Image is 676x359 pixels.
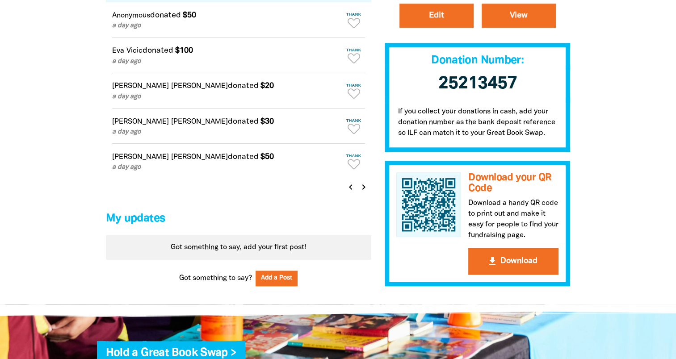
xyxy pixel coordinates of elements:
button: Thank [343,79,365,102]
em: Anonymous [112,13,150,19]
p: a day ago [112,21,341,31]
button: Previous page [344,181,357,193]
button: Thank [343,8,365,31]
div: Paginated content [106,2,371,199]
em: Eva [112,48,124,54]
span: Thank [343,118,365,123]
p: a day ago [112,163,341,172]
button: Add a Post [256,271,298,286]
h3: Download your QR Code [468,172,558,194]
i: chevron_left [345,182,356,192]
em: [PERSON_NAME] [112,154,169,160]
span: Donation Number: [431,55,524,66]
button: Next page [357,181,369,193]
span: Thank [343,48,365,52]
em: [PERSON_NAME] [112,119,169,125]
a: View [482,4,556,28]
span: donated [228,118,259,125]
p: If you collect your donations in cash, add your donation number as the bank deposit reference so ... [385,97,571,152]
em: $100 [175,47,193,54]
p: a day ago [112,57,341,67]
i: chevron_right [358,182,369,192]
em: $50 [260,153,274,160]
span: donated [143,47,173,54]
i: get_app [487,256,498,267]
span: donated [228,82,259,89]
em: [PERSON_NAME] [112,83,169,89]
span: donated [228,153,259,160]
div: Got something to say, add your first post! [106,235,371,260]
span: Thank [343,154,365,158]
em: [PERSON_NAME] [171,83,228,89]
button: Thank [343,150,365,173]
em: [PERSON_NAME] [171,119,228,125]
p: a day ago [112,92,341,102]
span: Got something to say? [179,273,252,284]
img: QR Code for McCullough Robertson [396,172,462,238]
span: donated [150,12,181,19]
em: $20 [260,82,274,89]
button: Thank [343,44,365,67]
span: Thank [343,12,365,17]
span: My updates [106,213,165,224]
p: a day ago [112,127,341,137]
em: Vicic [126,48,143,54]
a: Hold a Great Book Swap > [106,348,236,358]
div: Paginated content [106,235,371,260]
em: [PERSON_NAME] [171,154,228,160]
em: $50 [183,12,196,19]
a: Edit [399,4,474,28]
span: Thank [343,83,365,88]
span: 25213457 [438,75,517,92]
em: $30 [260,118,274,125]
button: get_appDownload [468,248,558,275]
button: Thank [343,115,365,138]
